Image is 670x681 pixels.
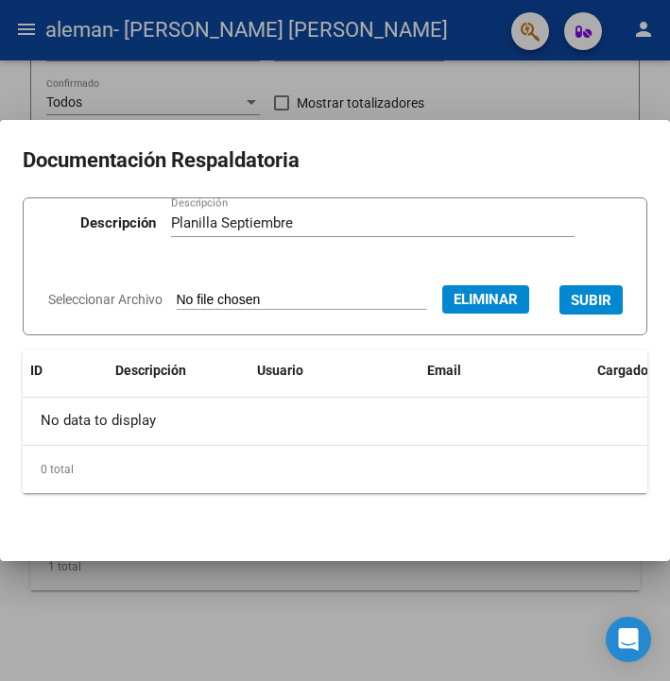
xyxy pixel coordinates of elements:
datatable-header-cell: Email [420,350,590,391]
div: Open Intercom Messenger [606,617,651,662]
span: SUBIR [571,292,611,309]
p: Descripción [80,213,156,234]
button: Eliminar [442,285,529,314]
button: SUBIR [559,285,623,315]
span: Usuario [257,363,303,378]
div: No data to display [23,398,647,445]
span: Eliminar [454,291,518,308]
span: ID [30,363,43,378]
span: Email [427,363,461,378]
datatable-header-cell: Descripción [108,350,249,391]
h2: Documentación Respaldatoria [23,143,647,179]
span: Descripción [115,363,186,378]
span: Cargado [597,363,648,378]
datatable-header-cell: Usuario [249,350,420,391]
div: 0 total [23,446,647,493]
span: Seleccionar Archivo [48,292,163,307]
datatable-header-cell: ID [23,350,108,391]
